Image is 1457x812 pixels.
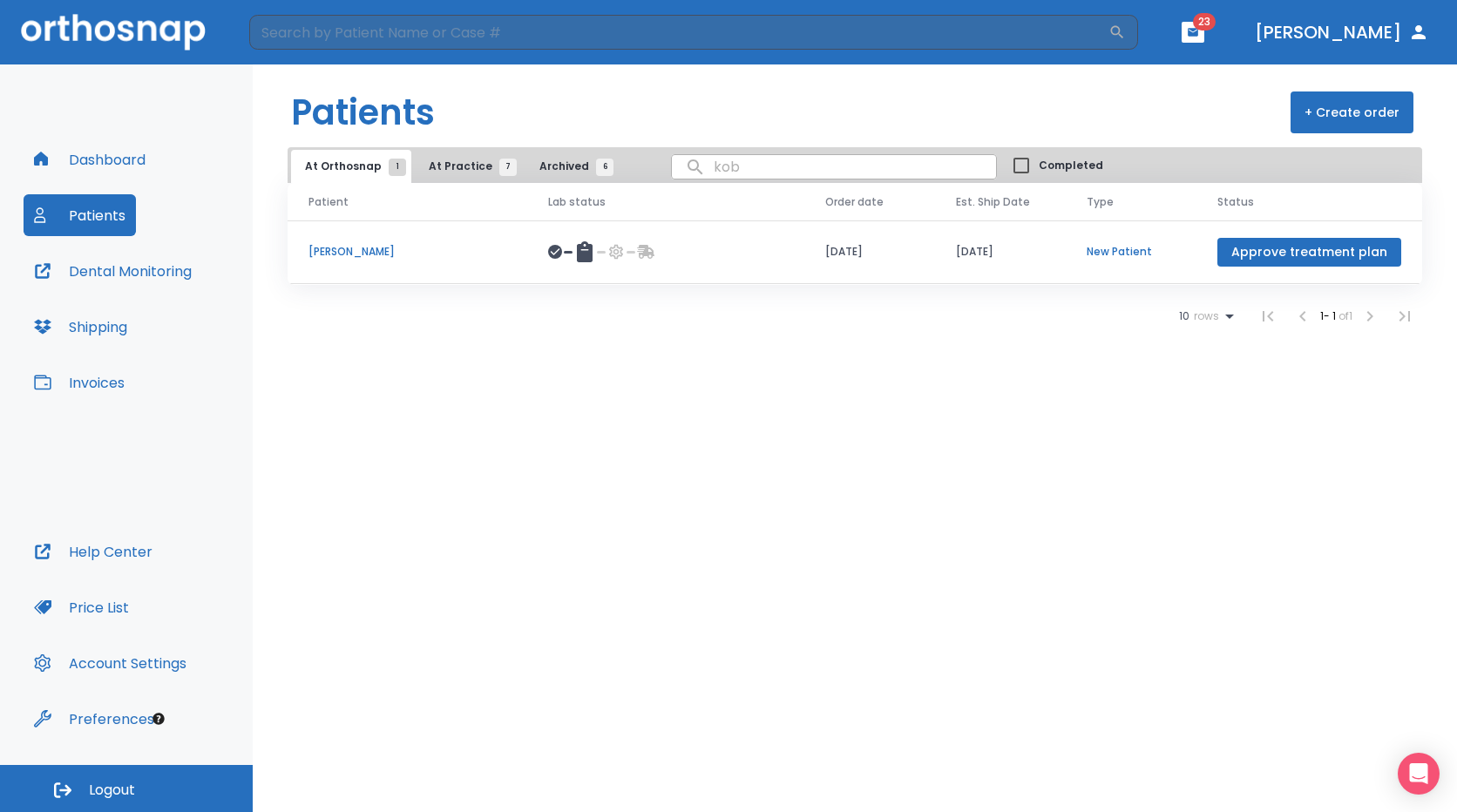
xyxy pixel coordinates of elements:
div: Open Intercom Messenger [1398,753,1440,795]
span: Type [1087,194,1114,210]
input: Search by Patient Name or Case # [249,15,1108,50]
button: Dental Monitoring [24,250,202,292]
span: 7 [499,159,517,176]
span: Status [1217,194,1254,210]
button: Account Settings [24,642,197,684]
button: Invoices [24,362,135,403]
div: Tooltip anchor [151,711,166,727]
span: At Practice [429,159,508,174]
span: 6 [596,159,613,176]
span: Est. Ship Date [956,194,1030,210]
img: Orthosnap [21,14,206,50]
span: Archived [539,159,605,174]
span: Lab status [548,194,606,210]
td: [DATE] [804,220,935,284]
h1: Patients [291,86,435,139]
span: Order date [825,194,884,210]
button: Approve treatment plan [1217,238,1401,267]
span: Logout [89,781,135,800]
button: + Create order [1291,91,1413,133]
button: Patients [24,194,136,236]
td: [DATE] [935,220,1066,284]
span: At Orthosnap [305,159,397,174]
button: Help Center [24,531,163,572]
button: Price List [24,586,139,628]
span: 10 [1179,310,1189,322]
span: 23 [1193,13,1216,30]
span: 1 [389,159,406,176]
p: New Patient [1087,244,1176,260]
span: rows [1189,310,1219,322]
input: search [672,150,996,184]
button: Shipping [24,306,138,348]
span: Patient [308,194,349,210]
span: 1 - 1 [1320,308,1338,323]
button: Preferences [24,698,165,740]
span: of 1 [1338,308,1352,323]
button: [PERSON_NAME] [1248,17,1436,48]
button: Dashboard [24,139,156,180]
p: [PERSON_NAME] [308,244,506,260]
span: Completed [1039,158,1103,173]
div: tabs [291,150,622,183]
